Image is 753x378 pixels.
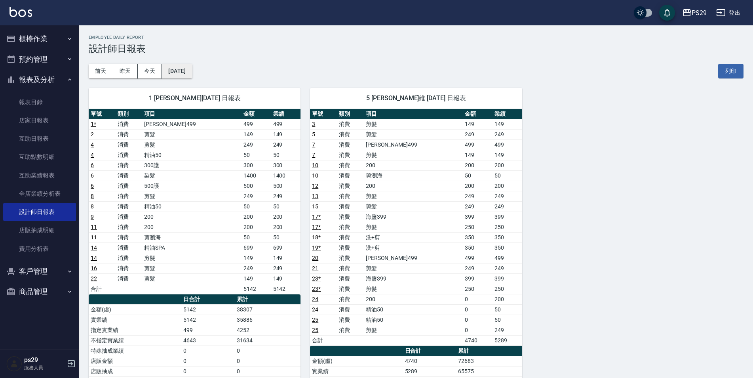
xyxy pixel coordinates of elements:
[271,170,301,181] td: 1400
[312,327,318,333] a: 25
[312,162,318,168] a: 10
[24,356,65,364] h5: ps29
[181,315,235,325] td: 5142
[89,315,181,325] td: 實業績
[337,253,364,263] td: 消費
[337,315,364,325] td: 消費
[271,263,301,273] td: 249
[116,129,143,139] td: 消費
[3,203,76,221] a: 設計師日報表
[241,263,271,273] td: 249
[312,296,318,302] a: 24
[116,139,143,150] td: 消費
[89,109,116,119] th: 單號
[142,139,241,150] td: 剪髮
[403,356,456,366] td: 4740
[312,172,318,179] a: 10
[91,214,94,220] a: 9
[116,201,143,212] td: 消費
[138,64,162,78] button: 今天
[463,315,492,325] td: 0
[492,191,522,201] td: 249
[337,191,364,201] td: 消費
[24,364,65,371] p: 服務人員
[89,35,743,40] h2: Employee Daily Report
[463,170,492,181] td: 50
[142,181,241,191] td: 500護
[181,346,235,356] td: 0
[337,284,364,294] td: 消費
[116,181,143,191] td: 消費
[337,109,364,119] th: 類別
[463,160,492,170] td: 200
[492,181,522,191] td: 200
[142,109,241,119] th: 項目
[142,222,241,232] td: 200
[463,232,492,242] td: 350
[116,191,143,201] td: 消費
[312,183,318,189] a: 12
[241,150,271,160] td: 50
[181,304,235,315] td: 5142
[492,170,522,181] td: 50
[337,139,364,150] td: 消費
[3,93,76,111] a: 報表目錄
[241,181,271,191] td: 500
[659,5,675,21] button: save
[235,356,300,366] td: 0
[492,263,522,273] td: 249
[91,234,97,241] a: 11
[310,366,403,376] td: 實業績
[89,346,181,356] td: 特殊抽成業績
[241,170,271,181] td: 1400
[492,150,522,160] td: 149
[235,315,300,325] td: 35886
[364,325,463,335] td: 剪髮
[89,109,300,294] table: a dense table
[492,212,522,222] td: 399
[241,191,271,201] td: 249
[337,119,364,129] td: 消費
[463,212,492,222] td: 399
[463,273,492,284] td: 399
[89,335,181,346] td: 不指定實業績
[91,265,97,271] a: 16
[241,129,271,139] td: 149
[271,212,301,222] td: 200
[337,273,364,284] td: 消費
[116,242,143,253] td: 消費
[271,119,301,129] td: 499
[337,325,364,335] td: 消費
[271,129,301,139] td: 149
[142,263,241,273] td: 剪髮
[271,232,301,242] td: 50
[235,325,300,335] td: 4252
[235,304,300,315] td: 38307
[271,150,301,160] td: 50
[364,129,463,139] td: 剪髮
[456,356,522,366] td: 72683
[463,222,492,232] td: 250
[492,139,522,150] td: 499
[241,253,271,263] td: 149
[463,253,492,263] td: 499
[89,43,743,54] h3: 設計師日報表
[271,181,301,191] td: 500
[142,170,241,181] td: 染髮
[463,109,492,119] th: 金額
[713,6,743,20] button: 登出
[142,232,241,242] td: 剪瀏海
[312,121,315,127] a: 3
[364,191,463,201] td: 剪髮
[181,335,235,346] td: 4643
[463,284,492,294] td: 250
[91,162,94,168] a: 6
[3,49,76,70] button: 預約管理
[492,284,522,294] td: 250
[337,150,364,160] td: 消費
[271,242,301,253] td: 699
[312,317,318,323] a: 25
[492,119,522,129] td: 149
[162,64,192,78] button: [DATE]
[241,119,271,129] td: 499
